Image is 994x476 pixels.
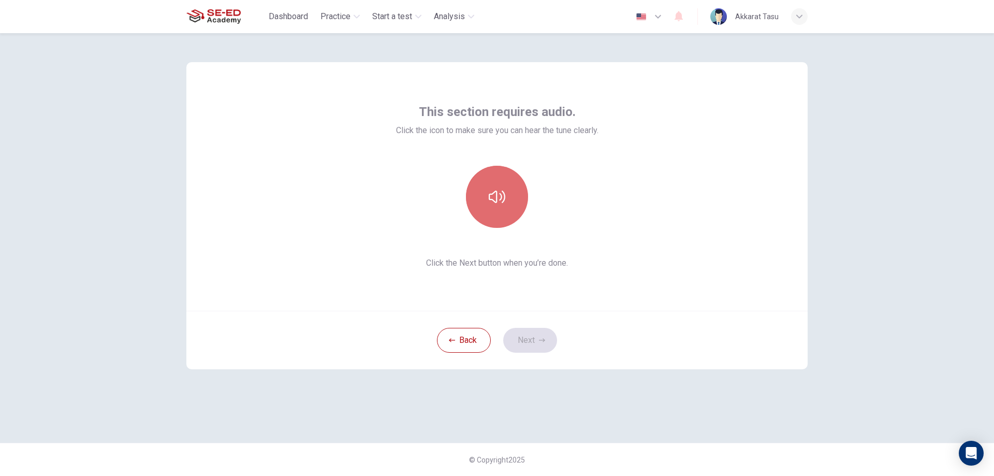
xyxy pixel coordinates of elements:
[469,456,525,464] span: © Copyright 2025
[437,328,491,353] button: Back
[396,257,598,269] span: Click the Next button when you’re done.
[710,8,727,25] img: Profile picture
[430,7,478,26] button: Analysis
[959,441,984,466] div: Open Intercom Messenger
[186,6,241,27] img: SE-ED Academy logo
[269,10,308,23] span: Dashboard
[368,7,426,26] button: Start a test
[316,7,364,26] button: Practice
[419,104,576,120] span: This section requires audio.
[265,7,312,26] button: Dashboard
[396,124,598,137] span: Click the icon to make sure you can hear the tune clearly.
[320,10,350,23] span: Practice
[434,10,465,23] span: Analysis
[186,6,265,27] a: SE-ED Academy logo
[735,10,779,23] div: Akkarat Tasu
[635,13,648,21] img: en
[372,10,412,23] span: Start a test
